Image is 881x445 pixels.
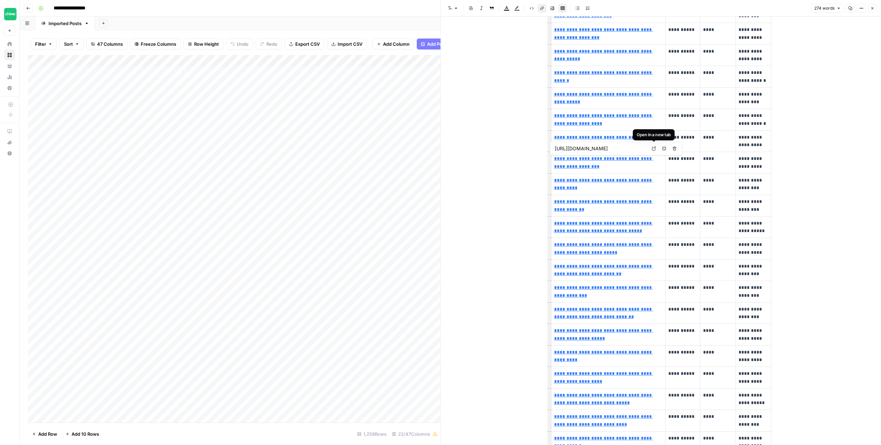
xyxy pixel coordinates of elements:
button: Sort [60,39,84,50]
span: Filter [35,41,46,47]
button: Undo [226,39,253,50]
button: Help + Support [4,148,15,159]
button: Add 10 Rows [61,428,103,439]
button: Add Column [372,39,414,50]
button: Workspace: Chime [4,6,15,23]
span: Sort [64,41,73,47]
span: Row Height [194,41,219,47]
span: 47 Columns [97,41,123,47]
button: Import CSV [327,39,367,50]
a: Home [4,39,15,50]
span: Import CSV [338,41,362,47]
button: Filter [31,39,57,50]
span: 274 words [814,5,835,11]
button: 274 words [811,4,844,13]
a: Your Data [4,61,15,72]
button: Export CSV [285,39,324,50]
span: Redo [266,41,277,47]
span: Add Row [38,431,57,437]
span: Export CSV [295,41,320,47]
img: Chime Logo [4,8,17,20]
a: Settings [4,83,15,94]
button: Freeze Columns [130,39,181,50]
div: Open in a new tab [636,132,671,138]
span: Add 10 Rows [72,431,99,437]
div: Imported Posts [49,20,82,27]
a: Usage [4,72,15,83]
span: Add Column [383,41,410,47]
button: 47 Columns [86,39,127,50]
div: 22/47 Columns [389,428,440,439]
a: Browse [4,50,15,61]
button: What's new? [4,137,15,148]
button: Add Row [28,428,61,439]
span: Freeze Columns [141,41,176,47]
a: AirOps Academy [4,126,15,137]
span: Undo [237,41,248,47]
a: Imported Posts [35,17,95,30]
button: Add Power Agent [417,39,469,50]
button: Redo [256,39,282,50]
div: 1,258 Rows [354,428,389,439]
span: Add Power Agent [427,41,465,47]
button: Row Height [183,39,223,50]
